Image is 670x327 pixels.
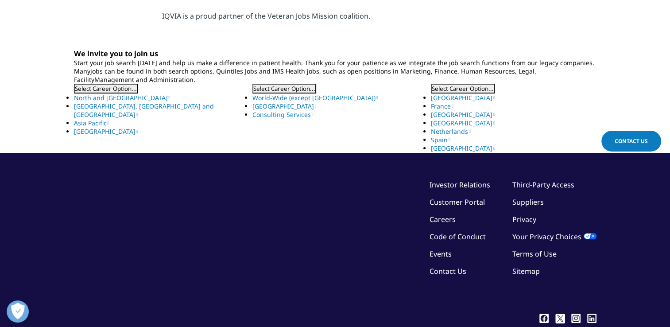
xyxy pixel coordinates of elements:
a: Privacy [512,214,536,224]
span: Management and Administration [94,75,194,84]
a: Terms of Use [512,249,557,259]
button: Select Career Option... [252,84,316,93]
p: Start your job search [DATE] and help us make a difference in patient health. Thank you for your ... [74,58,596,67]
a: Asia Pacific [74,119,109,127]
a: Netherlands [431,127,471,136]
a: [GEOGRAPHIC_DATA] [74,127,138,136]
a: France [431,102,453,110]
a: Customer Portal [430,197,485,207]
a: Careers [430,214,456,224]
a: Investor Relations [430,180,490,190]
a: Contact Us [430,266,466,276]
a: Your Privacy Choices [512,232,596,241]
a: Code of Conduct [430,232,486,241]
a: Contact Us [601,131,661,152]
a: North and [GEOGRAPHIC_DATA] [74,93,170,102]
span: Many [74,67,90,75]
a: [GEOGRAPHIC_DATA] [431,110,495,119]
a: [GEOGRAPHIC_DATA] [431,93,495,102]
a: [GEOGRAPHIC_DATA] [252,102,317,110]
button: Open Preferences [7,300,29,323]
a: World-Wide (except [GEOGRAPHIC_DATA]) [252,93,378,102]
a: [GEOGRAPHIC_DATA], [GEOGRAPHIC_DATA] and [GEOGRAPHIC_DATA] [74,102,214,119]
h3: We invite you to join us [74,49,596,58]
a: Events [430,249,452,259]
a: [GEOGRAPHIC_DATA] [431,144,495,152]
button: Select Career Option... [431,84,495,93]
button: Select Career Option... [74,84,138,93]
a: Consulting Services [252,110,314,119]
span: jobs can be found in both search options, Quintiles Jobs and IMS Health jobs, such as open positi... [74,67,536,84]
a: [GEOGRAPHIC_DATA] [431,119,495,127]
a: Third-Party Access [512,180,574,190]
a: Spain [431,136,450,144]
a: Suppliers [512,197,544,207]
span: Contact Us [615,137,648,145]
span: . [194,75,195,84]
a: Sitemap [512,266,540,276]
